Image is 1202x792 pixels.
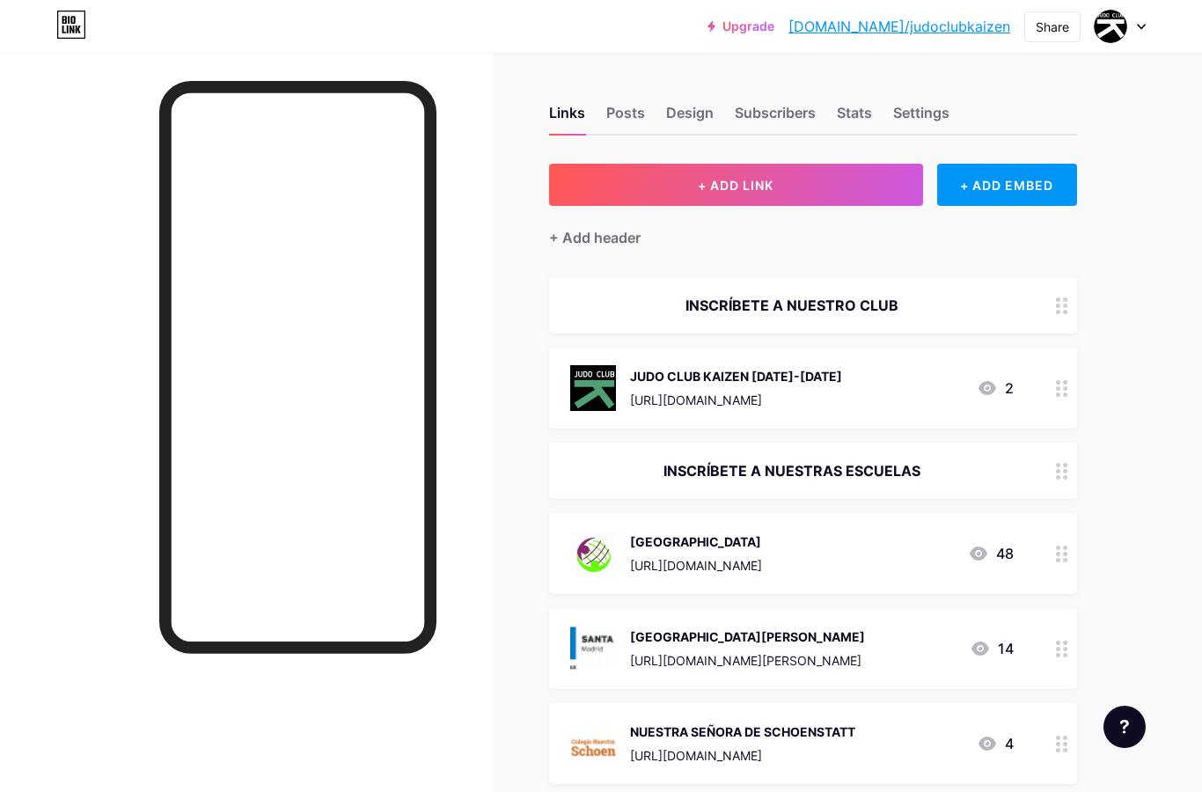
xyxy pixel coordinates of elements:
div: Share [1036,18,1069,36]
div: + ADD EMBED [937,164,1077,206]
img: COLEGIO SANTA MARÍA [570,626,616,671]
div: 48 [968,543,1014,564]
div: Posts [606,102,645,134]
span: + ADD LINK [698,178,773,193]
div: JUDO CLUB KAIZEN [DATE]-[DATE] [630,367,842,385]
div: Stats [837,102,872,134]
a: [DOMAIN_NAME]/judoclubkaizen [788,16,1010,37]
div: Links [549,102,585,134]
div: [URL][DOMAIN_NAME] [630,391,842,409]
div: 2 [977,378,1014,399]
div: [GEOGRAPHIC_DATA] [630,532,762,551]
div: + Add header [549,227,641,248]
div: NUESTRA SEÑORA DE SCHOENSTATT [630,722,855,741]
button: + ADD LINK [549,164,923,206]
img: Rubén Bermúdez Molino [1094,10,1127,43]
div: 4 [977,733,1014,754]
div: Subscribers [735,102,816,134]
div: 14 [970,638,1014,659]
a: Upgrade [707,19,774,33]
img: COLEGIO VILLAMADRID [570,531,616,576]
div: INSCRÍBETE A NUESTRO CLUB [570,295,1014,316]
div: [URL][DOMAIN_NAME][PERSON_NAME] [630,651,865,670]
div: [GEOGRAPHIC_DATA][PERSON_NAME] [630,627,865,646]
div: Settings [893,102,949,134]
div: [URL][DOMAIN_NAME] [630,746,855,765]
div: Design [666,102,714,134]
div: INSCRÍBETE A NUESTRAS ESCUELAS [570,460,1014,481]
img: NUESTRA SEÑORA DE SCHOENSTATT [570,721,616,766]
img: JUDO CLUB KAIZEN 2024-2025 [570,365,616,411]
div: [URL][DOMAIN_NAME] [630,556,762,575]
